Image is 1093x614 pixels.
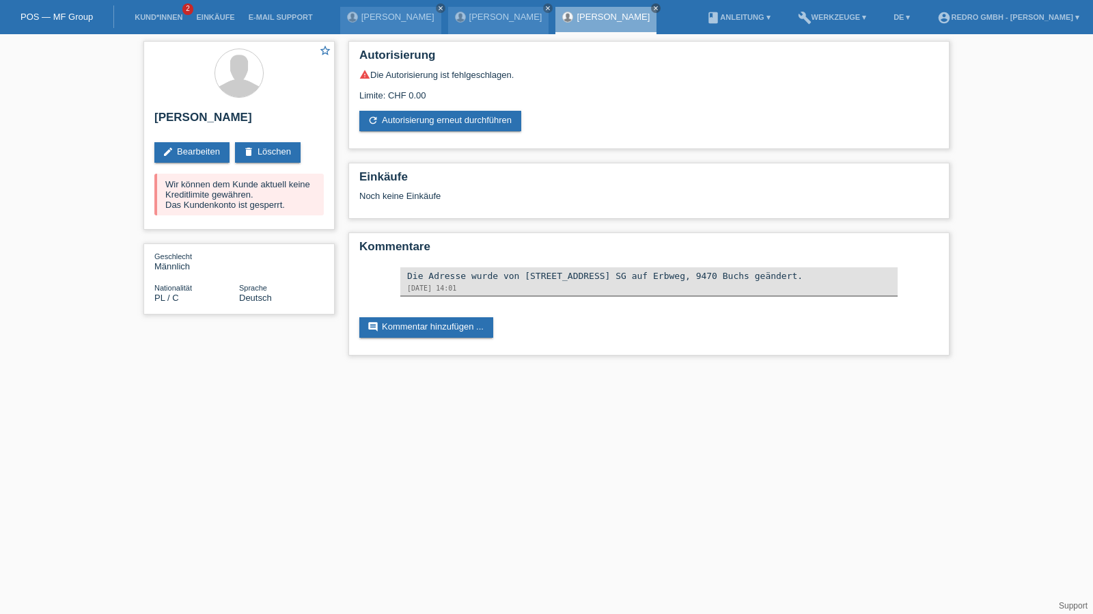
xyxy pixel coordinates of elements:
div: Wir können dem Kunde aktuell keine Kreditlimite gewähren. Das Kundenkonto ist gesperrt. [154,174,324,215]
div: Die Adresse wurde von [STREET_ADDRESS] SG auf Erbweg, 9470 Buchs geändert. [407,271,891,281]
a: Kund*innen [128,13,189,21]
a: [PERSON_NAME] [469,12,542,22]
div: Limite: CHF 0.00 [359,80,939,101]
a: POS — MF Group [20,12,93,22]
i: refresh [368,115,378,126]
a: deleteLöschen [235,142,301,163]
i: edit [163,146,174,157]
span: 2 [182,3,193,15]
span: Nationalität [154,284,192,292]
div: Noch keine Einkäufe [359,191,939,211]
i: close [544,5,551,12]
a: account_circleRedro GmbH - [PERSON_NAME] ▾ [930,13,1086,21]
div: Männlich [154,251,239,271]
i: close [437,5,444,12]
a: refreshAutorisierung erneut durchführen [359,111,521,131]
span: Geschlecht [154,252,192,261]
h2: [PERSON_NAME] [154,111,324,131]
a: E-Mail Support [242,13,320,21]
i: delete [243,146,254,157]
a: [PERSON_NAME] [577,12,650,22]
i: star_border [319,44,331,57]
h2: Einkäufe [359,170,939,191]
i: build [798,11,812,25]
span: Polen / C / 01.05.2018 [154,293,179,303]
a: buildWerkzeuge ▾ [791,13,874,21]
i: warning [359,69,370,80]
i: comment [368,321,378,332]
h2: Kommentare [359,240,939,261]
div: Die Autorisierung ist fehlgeschlagen. [359,69,939,80]
i: close [652,5,659,12]
a: star_border [319,44,331,59]
a: commentKommentar hinzufügen ... [359,317,493,338]
a: [PERSON_NAME] [361,12,434,22]
a: Einkäufe [189,13,241,21]
i: account_circle [937,11,951,25]
span: Deutsch [239,293,272,303]
a: bookAnleitung ▾ [700,13,777,21]
span: Sprache [239,284,267,292]
h2: Autorisierung [359,49,939,69]
a: close [436,3,445,13]
a: DE ▾ [887,13,917,21]
a: Support [1059,601,1088,611]
div: [DATE] 14:01 [407,284,891,292]
a: close [651,3,661,13]
a: close [543,3,553,13]
a: editBearbeiten [154,142,230,163]
i: book [706,11,720,25]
